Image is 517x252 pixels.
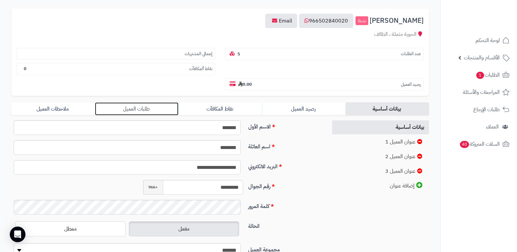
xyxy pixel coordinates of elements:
[262,102,345,115] a: رصيد العميل
[17,31,424,38] div: الحوية مثملة ، الطائف
[476,72,484,79] span: 1
[476,70,500,80] span: الطلبات
[370,17,424,24] span: [PERSON_NAME]
[460,141,469,148] span: 40
[464,53,500,62] span: الأقسام والمنتجات
[332,135,429,149] a: عنوان العميل 1
[345,102,429,115] a: بيانات أساسية
[332,120,429,134] a: بيانات أساسية
[332,150,429,164] a: عنوان العميل 2
[445,102,513,117] a: طلبات الإرجاع
[445,136,513,152] a: السلات المتروكة40
[178,102,262,115] a: نقاط المكافآت
[445,84,513,100] a: المراجعات والأسئلة
[473,105,500,114] span: طلبات الإرجاع
[185,51,212,57] small: إجمالي المشتريات
[246,120,325,131] label: الاسم الأول
[445,119,513,135] a: العملاء
[246,160,325,170] label: البريد الالكتروني
[332,164,429,178] a: عنوان العميل 3
[463,88,500,97] span: المراجعات والأسئلة
[356,16,368,25] small: نشط
[445,33,513,48] a: لوحة التحكم
[265,14,297,28] a: Email
[143,180,163,195] span: +966
[476,36,500,45] span: لوحة التحكم
[246,220,325,230] label: الحالة
[11,102,95,115] a: ملاحظات العميل
[299,14,353,28] a: 966502840020
[246,200,325,210] label: كلمة المرور
[246,140,325,151] label: اسم العائلة
[178,225,190,233] span: مفعل
[332,179,429,193] a: إضافة عنوان
[459,140,500,149] span: السلات المتروكة
[237,51,240,57] b: 5
[64,225,77,233] span: معطل
[95,102,178,115] a: طلبات العميل
[401,51,421,57] small: عدد الطلبات
[246,180,325,190] label: رقم الجوال
[445,67,513,83] a: الطلبات1
[401,82,421,88] small: رصيد العميل
[238,81,252,87] b: 0.00
[24,66,26,72] b: 0
[10,227,25,242] div: Open Intercom Messenger
[486,122,499,131] span: العملاء
[189,66,212,72] small: نقاط ألمكافآت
